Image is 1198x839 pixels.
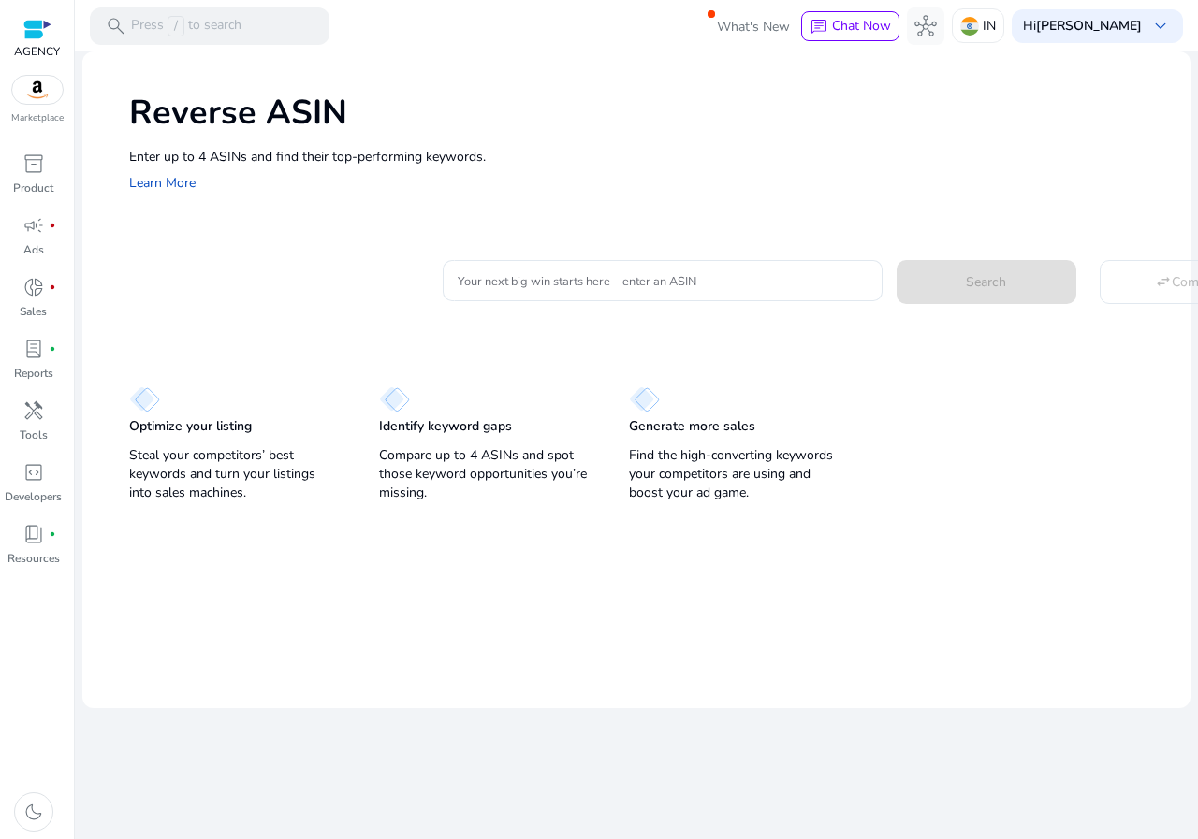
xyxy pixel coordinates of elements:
[22,214,45,237] span: campaign
[22,276,45,298] span: donut_small
[129,446,342,502] p: Steal your competitors’ best keywords and turn your listings into sales machines.
[810,18,828,36] span: chat
[379,386,410,412] img: diamond.svg
[22,523,45,545] span: book_4
[960,17,979,36] img: in.svg
[22,152,45,175] span: inventory_2
[20,427,48,443] p: Tools
[13,180,53,196] p: Product
[1036,17,1142,35] b: [PERSON_NAME]
[129,147,1172,166] p: Enter up to 4 ASINs and find their top-performing keywords.
[801,11,899,41] button: chatChat Now
[12,76,63,104] img: amazon.svg
[629,446,841,502] p: Find the high-converting keywords your competitors are using and boost your ad game.
[629,386,660,412] img: diamond.svg
[14,43,60,60] p: AGENCY
[983,9,996,42] p: IN
[14,365,53,382] p: Reports
[5,488,62,505] p: Developers
[129,417,252,436] p: Optimize your listing
[914,15,937,37] span: hub
[379,417,512,436] p: Identify keyword gaps
[22,399,45,422] span: handyman
[907,7,944,45] button: hub
[23,241,44,258] p: Ads
[129,174,196,192] a: Learn More
[129,386,160,412] img: diamond.svg
[49,222,56,229] span: fiber_manual_record
[1023,20,1142,33] p: Hi
[11,111,64,125] p: Marketplace
[832,17,891,35] span: Chat Now
[131,16,241,36] p: Press to search
[22,461,45,484] span: code_blocks
[629,417,755,436] p: Generate more sales
[168,16,184,36] span: /
[7,550,60,567] p: Resources
[49,530,56,538] span: fiber_manual_record
[105,15,127,37] span: search
[49,283,56,291] span: fiber_manual_record
[20,303,47,320] p: Sales
[22,338,45,360] span: lab_profile
[379,446,592,502] p: Compare up to 4 ASINs and spot those keyword opportunities you’re missing.
[49,345,56,353] span: fiber_manual_record
[129,93,1172,133] h1: Reverse ASIN
[717,10,790,43] span: What's New
[22,801,45,823] span: dark_mode
[1149,15,1172,37] span: keyboard_arrow_down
